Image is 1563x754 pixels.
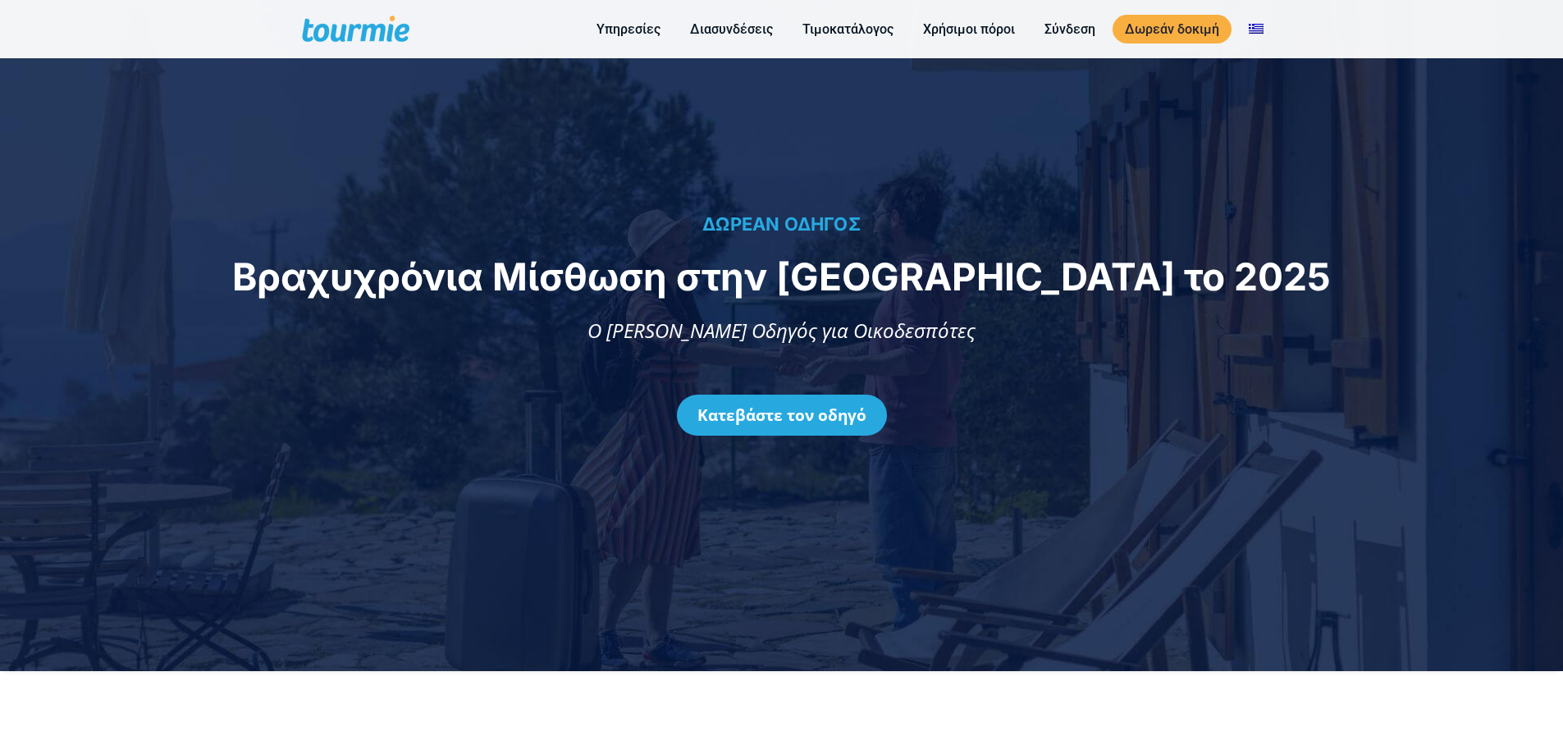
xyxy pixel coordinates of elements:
[790,19,906,39] a: Τιμοκατάλογος
[1113,15,1232,43] a: Δωρεάν δοκιμή
[677,395,887,436] a: Κατεβάστε τον οδηγό
[1236,19,1276,39] a: Αλλαγή σε
[702,213,861,235] span: ΔΩΡΕΑΝ ΟΔΗΓΟΣ
[232,254,1331,299] span: Βραχυχρόνια Μίσθωση στην [GEOGRAPHIC_DATA] το 2025
[1032,19,1108,39] a: Σύνδεση
[678,19,785,39] a: Διασυνδέσεις
[911,19,1027,39] a: Χρήσιμοι πόροι
[584,19,673,39] a: Υπηρεσίες
[587,317,976,344] span: Ο [PERSON_NAME] Οδηγός για Οικοδεσπότες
